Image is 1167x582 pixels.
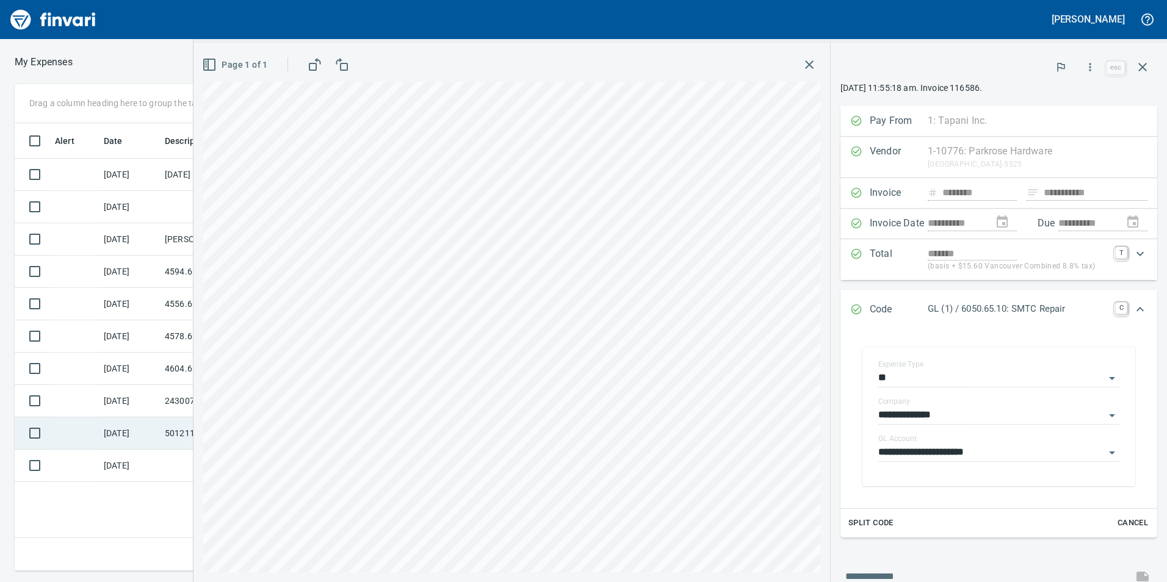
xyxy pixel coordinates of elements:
td: [DATE] [99,223,160,256]
td: 4556.65 [160,288,270,320]
span: Date [104,134,123,148]
p: Code [870,302,928,318]
span: Page 1 of 1 [204,57,267,73]
td: [DATE] Invoice 195514110 from Uline Inc (1-24846) [160,159,270,191]
button: Flag [1047,54,1074,81]
td: [DATE] [99,353,160,385]
span: Cancel [1116,516,1149,530]
td: [DATE] [99,417,160,450]
nav: breadcrumb [15,55,73,70]
td: 501211 [160,417,270,450]
td: [DATE] [99,320,160,353]
div: Expand [840,330,1157,537]
button: Page 1 of 1 [200,54,272,76]
td: 4594.65 [160,256,270,288]
td: 243007 [160,385,270,417]
p: (basis + $15.60 Vancouver Combined 8.8% tax) [928,260,1108,273]
span: Description [165,134,226,148]
td: [DATE] [99,159,160,191]
button: Open [1104,370,1121,387]
p: GL (1) / 6050.65.10: SMTC Repair [928,302,1108,316]
button: Open [1104,407,1121,424]
img: Finvari [7,5,99,34]
button: More [1077,54,1104,81]
p: Drag a column heading here to group the table [29,97,208,109]
p: Total [870,246,928,273]
div: Expand [840,239,1157,280]
h5: [PERSON_NAME] [1052,13,1125,26]
td: [DATE] [99,191,160,223]
td: [DATE] [99,450,160,482]
td: [DATE] [99,288,160,320]
p: [DATE] 11:55:18 am. Invoice 116586. [840,82,1157,94]
a: T [1115,246,1127,259]
a: esc [1107,61,1125,74]
button: Open [1104,444,1121,461]
span: Description [165,134,211,148]
span: Alert [55,134,90,148]
td: [PERSON_NAME] [160,223,270,256]
button: [PERSON_NAME] [1049,10,1128,29]
label: Company [878,398,910,405]
label: Expense Type [878,361,923,368]
span: Close invoice [1104,52,1157,82]
span: Date [104,134,139,148]
button: Cancel [1113,514,1152,533]
span: Alert [55,134,74,148]
td: [DATE] [99,256,160,288]
div: Expand [840,290,1157,330]
button: Split Code [845,514,897,533]
span: Split Code [848,516,894,530]
p: My Expenses [15,55,73,70]
a: C [1115,302,1127,314]
td: 4578.65 [160,320,270,353]
label: GL Account [878,435,917,442]
td: 4604.65 [160,353,270,385]
td: [DATE] [99,385,160,417]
